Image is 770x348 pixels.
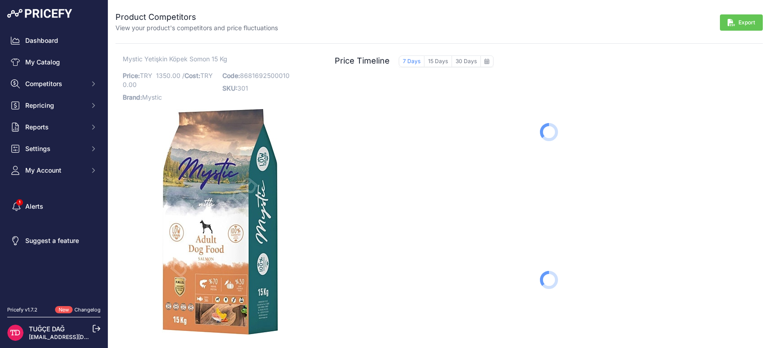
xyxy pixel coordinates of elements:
[29,334,123,340] a: [EMAIL_ADDRESS][DOMAIN_NAME]
[25,79,84,88] span: Competitors
[184,72,200,79] span: Cost:
[7,141,101,157] button: Settings
[123,72,140,79] span: Price:
[74,307,101,313] a: Changelog
[222,84,237,92] span: SKU:
[720,14,763,31] button: Export
[7,32,101,295] nav: Sidebar
[399,55,424,67] button: 7 Days
[25,144,84,153] span: Settings
[25,123,84,132] span: Reports
[123,69,217,91] p: TRY 1350.00 / TRY 0.00
[115,11,278,23] h2: Product Competitors
[7,198,101,215] a: Alerts
[7,233,101,249] a: Suggest a feature
[25,101,84,110] span: Repricing
[7,162,101,179] button: My Account
[222,72,240,79] span: Code:
[7,97,101,114] button: Repricing
[7,119,101,135] button: Reports
[335,55,390,67] h2: Price Timeline
[7,32,101,49] a: Dashboard
[123,93,142,101] span: Brand:
[115,23,278,32] p: View your product's competitors and price fluctuations
[222,82,317,95] p: 301
[123,91,217,104] p: Mystic
[55,306,73,314] span: New
[452,55,480,67] button: 30 Days
[424,55,452,67] button: 15 Days
[222,69,317,82] p: 8681692500010
[123,53,227,64] span: Mystic Yetişkin Köpek Somon 15 Kg
[25,166,84,175] span: My Account
[7,76,101,92] button: Competitors
[7,306,37,314] div: Pricefy v1.7.2
[7,9,72,18] img: Pricefy Logo
[7,54,101,70] a: My Catalog
[29,325,65,333] a: TUĞÇE DAĞ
